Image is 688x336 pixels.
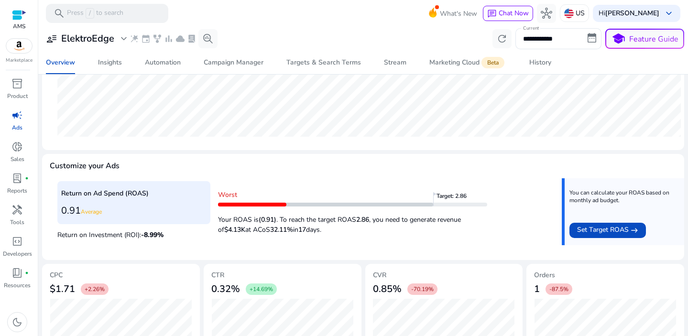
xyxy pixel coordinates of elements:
span: refresh [496,33,508,44]
button: schoolFeature Guide [605,29,684,49]
span: +2.26% [85,285,105,293]
p: Developers [3,249,32,258]
div: Overview [46,59,75,66]
span: chat [487,9,497,19]
mat-icon: east [631,225,638,236]
span: Average [81,208,102,216]
span: search_insights [202,33,214,44]
button: chatChat Now [483,6,533,21]
p: Sales [11,155,24,163]
span: handyman [11,204,23,216]
img: amazon.svg [6,39,32,53]
button: refresh [492,29,512,48]
p: Return on Ad Spend (ROAS) [61,188,207,198]
p: Press to search [67,8,123,19]
button: search_insights [198,29,218,48]
span: -70.19% [411,285,434,293]
div: Insights [98,59,122,66]
b: [PERSON_NAME] [605,9,659,18]
span: event [141,34,151,43]
h5: CPC [50,271,192,280]
span: bar_chart [164,34,174,43]
span: / [86,8,94,19]
p: Feature Guide [629,33,678,45]
span: school [612,32,625,46]
span: family_history [153,34,162,43]
h5: CVR [373,271,515,280]
span: dark_mode [11,316,23,328]
p: Marketplace [6,57,33,64]
h3: 0.85% [373,283,402,295]
span: search [54,8,65,19]
p: Your ROAS is . To reach the target ROAS , you need to generate revenue of at ACoS in days. [218,210,487,235]
p: Return on Investment (ROI): [57,228,210,240]
p: Reports [7,186,27,195]
span: -87.5% [549,285,568,293]
span: Chat Now [499,9,529,18]
span: fiber_manual_record [25,271,29,275]
span: -8.99 [141,230,164,239]
p: US [576,5,585,22]
p: Resources [4,281,31,290]
span: keyboard_arrow_down [663,8,675,19]
b: (0.91) [259,215,276,224]
p: Tools [10,218,24,227]
div: Campaign Manager [204,59,263,66]
p: You can calculate your ROAS based on monthly ad budget. [569,189,677,204]
p: Product [7,92,28,100]
div: Targets & Search Terms [286,59,361,66]
b: 32.11% [270,225,293,234]
span: cloud [175,34,185,43]
span: user_attributes [46,33,57,44]
div: Stream [384,59,406,66]
span: fiber_manual_record [25,176,29,180]
p: Worst [218,190,487,200]
b: $4.13K [224,225,245,234]
span: wand_stars [130,34,139,43]
h5: Orders [534,271,677,280]
div: History [529,59,551,66]
p: Ads [12,123,22,132]
button: Set Target ROAS [569,223,646,238]
b: 17 [298,225,306,234]
span: lab_profile [187,34,197,43]
h3: 0.91 [61,205,207,217]
h5: CTR [211,271,354,280]
span: inventory_2 [11,78,23,89]
span: Target: 2.86 [437,192,470,206]
span: book_4 [11,267,23,279]
span: donut_small [11,141,23,152]
button: hub [537,4,556,23]
img: us.svg [564,9,574,18]
h3: ElektroEdge [61,33,114,44]
p: Hi [599,10,659,17]
span: expand_more [118,33,130,44]
div: Marketing Cloud [429,59,506,66]
span: hub [541,8,552,19]
span: Beta [481,57,504,68]
span: % [157,230,164,239]
h3: 1 [534,283,540,295]
span: lab_profile [11,173,23,184]
span: What's New [440,5,477,22]
p: AMS [12,22,26,31]
b: 2.86 [356,215,369,224]
h3: 0.32% [211,283,240,295]
span: campaign [11,109,23,121]
span: Set Target ROAS [577,225,629,236]
div: Automation [145,59,181,66]
span: +14.69% [250,285,273,293]
span: code_blocks [11,236,23,247]
h4: Customize your Ads [50,162,120,171]
h3: $1.71 [50,283,75,295]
